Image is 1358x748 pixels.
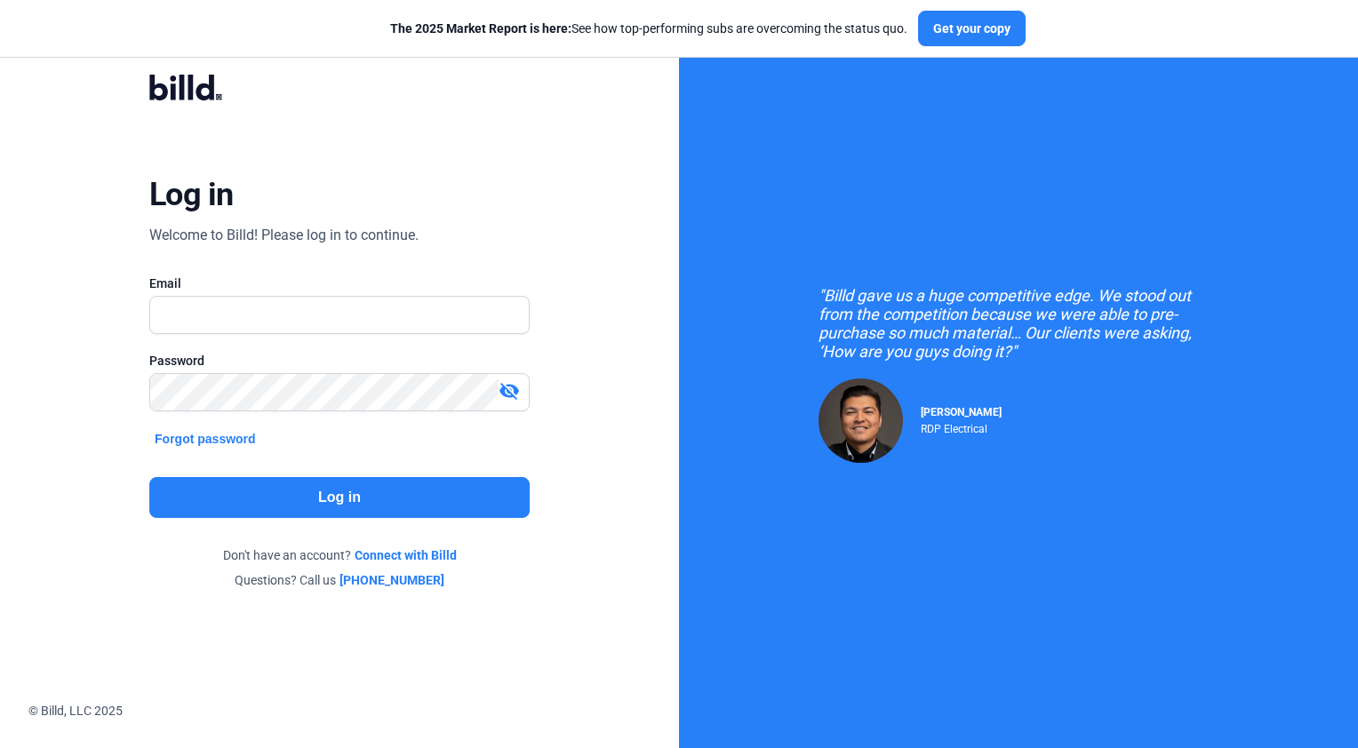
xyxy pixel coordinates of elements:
button: Log in [149,477,530,518]
div: "Billd gave us a huge competitive edge. We stood out from the competition because we were able to... [819,286,1218,361]
button: Forgot password [149,429,261,449]
button: Get your copy [918,11,1026,46]
span: The 2025 Market Report is here: [390,21,571,36]
div: RDP Electrical [921,418,1002,435]
div: Password [149,352,530,370]
div: Welcome to Billd! Please log in to continue. [149,225,419,246]
div: Questions? Call us [149,571,530,589]
div: See how top-performing subs are overcoming the status quo. [390,20,907,37]
div: Don't have an account? [149,546,530,564]
span: [PERSON_NAME] [921,406,1002,418]
div: Log in [149,175,234,214]
a: [PHONE_NUMBER] [339,571,444,589]
img: Raul Pacheco [819,378,903,463]
mat-icon: visibility_off [499,380,520,402]
div: Email [149,275,530,292]
a: Connect with Billd [355,546,457,564]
